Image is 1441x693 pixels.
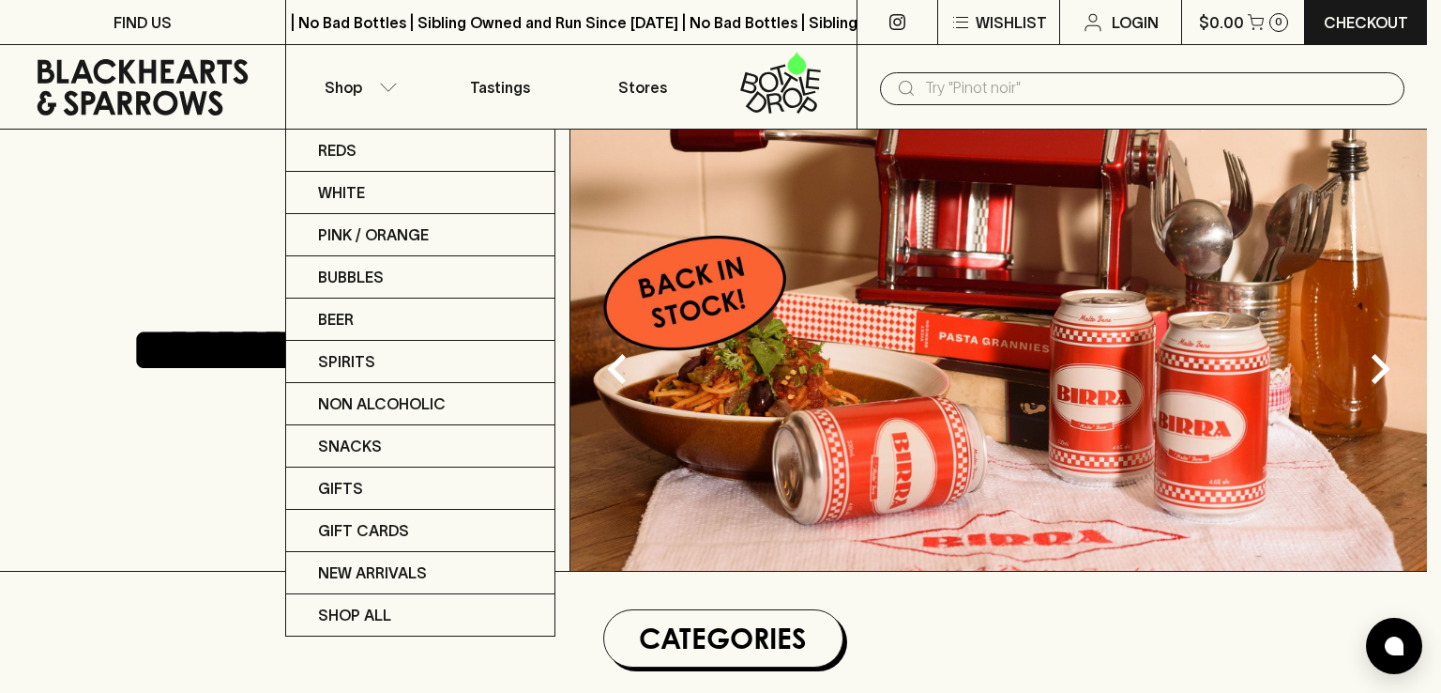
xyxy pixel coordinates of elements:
[286,425,554,468] a: Snacks
[286,510,554,552] a: Gift Cards
[286,468,554,510] a: Gifts
[286,130,554,172] a: Reds
[318,308,354,331] p: Beer
[318,562,427,584] p: New Arrivals
[286,214,554,256] a: Pink / Orange
[318,139,356,162] p: Reds
[318,435,382,457] p: Snacks
[286,299,554,341] a: Beer
[318,350,375,373] p: Spirits
[318,223,429,246] p: Pink / Orange
[318,266,384,288] p: Bubbles
[286,383,554,425] a: Non Alcoholic
[286,552,554,594] a: New Arrivals
[318,604,391,626] p: SHOP ALL
[318,477,363,500] p: Gifts
[286,594,554,636] a: SHOP ALL
[286,172,554,214] a: White
[318,393,446,415] p: Non Alcoholic
[286,341,554,383] a: Spirits
[318,181,365,204] p: White
[286,256,554,299] a: Bubbles
[318,519,409,542] p: Gift Cards
[1385,637,1403,655] img: bubble-icon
